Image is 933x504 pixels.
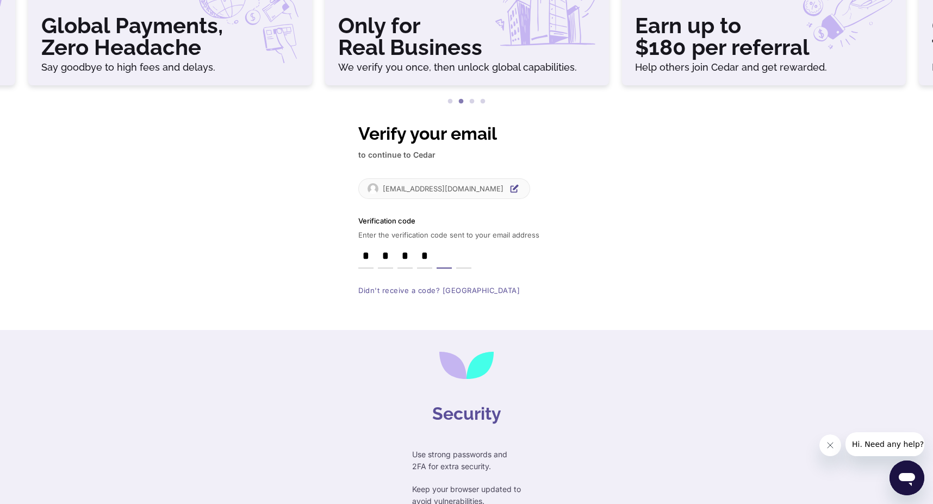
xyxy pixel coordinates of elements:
[467,96,477,107] button: 3
[432,401,501,427] h4: Security
[358,121,575,147] h1: Verify your email
[845,432,924,456] iframe: Message from company
[358,216,575,226] p: Verification code
[417,244,432,269] input: Digit 4
[358,149,575,161] p: to continue to Cedar
[397,244,413,269] input: Digit 3
[890,461,924,495] iframe: Button to launch messaging window
[358,286,520,295] button: Didn't receive a code? [GEOGRAPHIC_DATA]
[338,63,596,72] h6: We verify you once, then unlock global capabilities.
[412,449,521,472] p: Use strong passwords and 2FA for extra security.
[41,63,299,72] h6: Say goodbye to high fees and delays.
[437,244,452,269] input: Digit 5
[358,244,374,269] input: Enter verification code. Digit 1
[41,15,299,58] h3: Global Payments, Zero Headache
[508,182,521,195] button: Edit
[456,244,471,269] input: Digit 6
[635,63,893,72] h6: Help others join Cedar and get rewarded.
[378,244,393,269] input: Digit 2
[819,434,841,456] iframe: Close message
[635,15,893,58] h3: Earn up to $180 per referral
[477,96,488,107] button: 4
[445,96,456,107] button: 1
[456,96,467,107] button: 2
[338,15,596,58] h3: Only for Real Business
[383,184,503,193] p: [EMAIL_ADDRESS][DOMAIN_NAME]
[358,231,575,239] p: Enter the verification code sent to your email address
